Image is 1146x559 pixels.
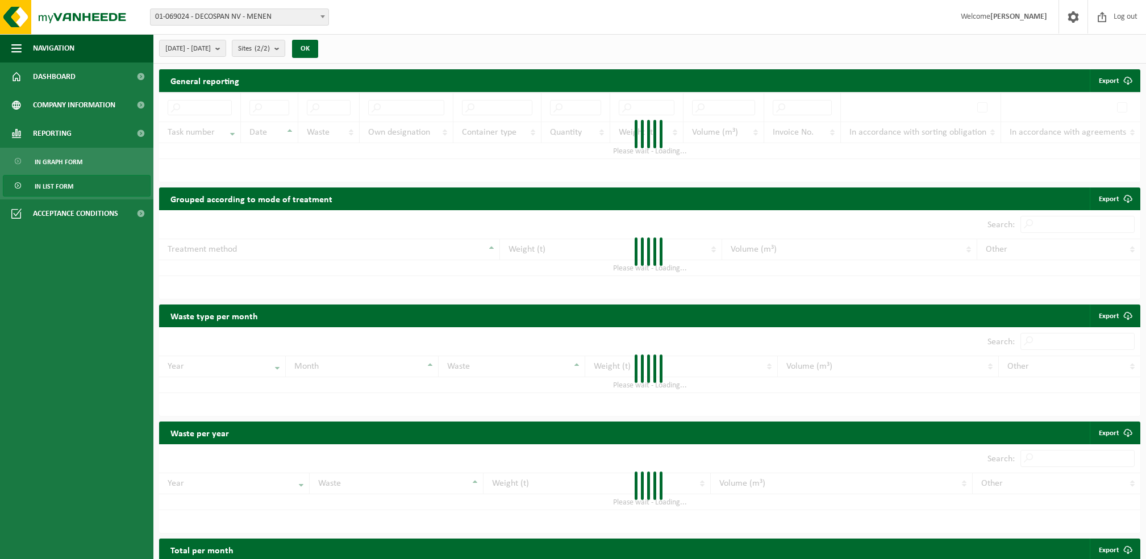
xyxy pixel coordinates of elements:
[33,91,115,119] span: Company information
[990,12,1047,21] strong: [PERSON_NAME]
[159,304,269,327] h2: Waste type per month
[159,40,226,57] button: [DATE] - [DATE]
[1090,187,1139,210] a: Export
[35,176,73,197] span: In list form
[1090,69,1139,92] button: Export
[159,187,344,210] h2: Grouped according to mode of treatment
[3,151,151,172] a: In graph form
[3,175,151,197] a: In list form
[33,199,118,228] span: Acceptance conditions
[33,62,76,91] span: Dashboard
[151,9,328,25] span: 01-069024 - DECOSPAN NV - MENEN
[1090,304,1139,327] a: Export
[292,40,318,58] button: OK
[33,119,72,148] span: Reporting
[159,69,251,92] h2: General reporting
[150,9,329,26] span: 01-069024 - DECOSPAN NV - MENEN
[255,45,270,52] count: (2/2)
[232,40,285,57] button: Sites(2/2)
[238,40,270,57] span: Sites
[159,422,240,444] h2: Waste per year
[1090,422,1139,444] a: Export
[165,40,211,57] span: [DATE] - [DATE]
[35,151,82,173] span: In graph form
[33,34,74,62] span: Navigation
